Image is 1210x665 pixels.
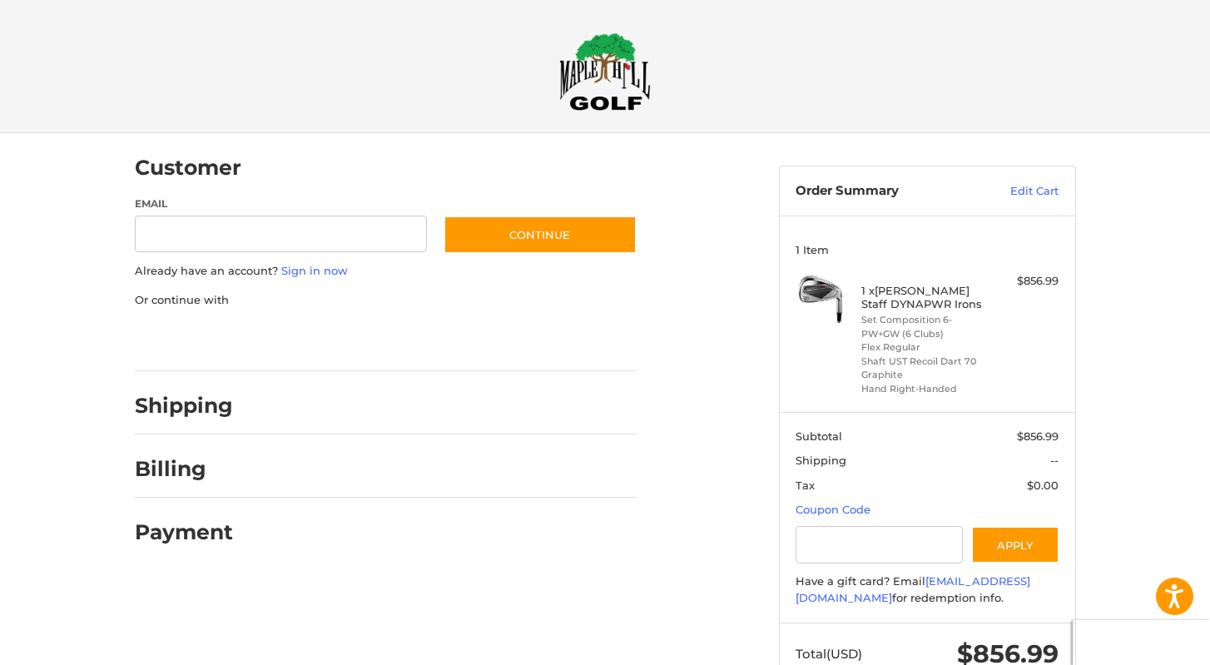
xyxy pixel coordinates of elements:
[559,32,651,111] img: Maple Hill Golf
[796,503,870,516] a: Coupon Code
[796,526,963,563] input: Gift Certificate or Coupon Code
[861,313,989,340] li: Set Composition 6-PW+GW (6 Clubs)
[129,325,254,355] iframe: PayPal-paypal
[796,574,1030,604] a: [EMAIL_ADDRESS][DOMAIN_NAME]
[1050,454,1059,467] span: --
[796,646,862,662] span: Total (USD)
[796,573,1059,606] div: Have a gift card? Email for redemption info.
[135,155,241,181] h2: Customer
[1017,429,1059,443] span: $856.99
[796,183,974,200] h3: Order Summary
[796,454,846,467] span: Shipping
[796,479,815,492] span: Tax
[993,273,1059,290] div: $856.99
[861,355,989,382] li: Shaft UST Recoil Dart 70 Graphite
[135,393,233,419] h2: Shipping
[796,243,1059,256] h3: 1 Item
[861,284,989,311] h4: 1 x [PERSON_NAME] Staff DYNAPWR Irons
[270,325,395,355] iframe: PayPal-paylater
[135,263,637,280] p: Already have an account?
[444,216,637,254] button: Continue
[135,196,428,211] label: Email
[1073,620,1210,665] iframe: Google Customer Reviews
[974,183,1059,200] a: Edit Cart
[411,325,536,355] iframe: PayPal-venmo
[861,340,989,355] li: Flex Regular
[135,456,232,482] h2: Billing
[135,519,233,545] h2: Payment
[971,526,1059,563] button: Apply
[861,382,989,396] li: Hand Right-Handed
[135,292,637,309] p: Or continue with
[281,264,348,277] a: Sign in now
[796,429,842,443] span: Subtotal
[1027,479,1059,492] span: $0.00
